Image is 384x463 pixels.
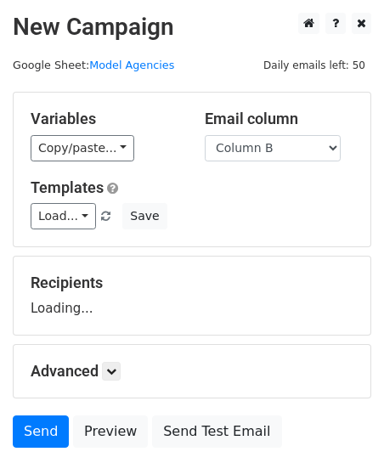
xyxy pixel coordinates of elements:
span: Daily emails left: 50 [257,56,371,75]
a: Copy/paste... [31,135,134,161]
a: Templates [31,178,104,196]
div: Loading... [31,274,353,318]
small: Google Sheet: [13,59,174,71]
h5: Variables [31,110,179,128]
button: Save [122,203,167,229]
a: Model Agencies [89,59,174,71]
a: Daily emails left: 50 [257,59,371,71]
a: Send [13,415,69,448]
h2: New Campaign [13,13,371,42]
h5: Email column [205,110,353,128]
h5: Recipients [31,274,353,292]
a: Load... [31,203,96,229]
a: Preview [73,415,148,448]
a: Send Test Email [152,415,281,448]
h5: Advanced [31,362,353,381]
